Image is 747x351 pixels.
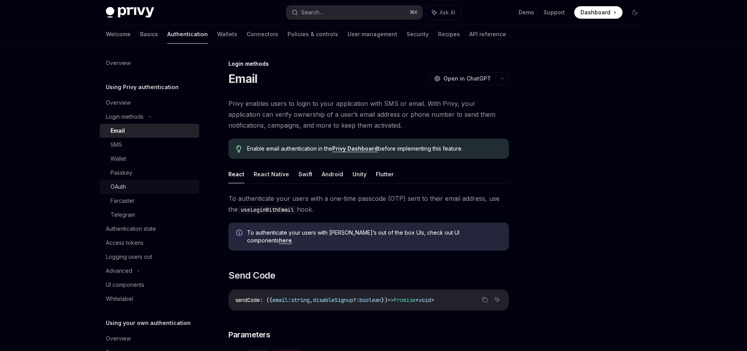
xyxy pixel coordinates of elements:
[100,236,199,250] a: Access tokens
[279,237,292,244] a: here
[544,9,565,16] a: Support
[247,25,278,44] a: Connectors
[254,165,289,183] button: React Native
[376,165,394,183] button: Flutter
[100,96,199,110] a: Overview
[322,165,343,183] button: Android
[236,146,242,153] svg: Tip
[431,297,434,304] span: >
[353,297,359,304] span: ?:
[629,6,641,19] button: Toggle dark mode
[228,98,509,131] span: Privy enables users to login to your application with SMS or email. With Privy, your application ...
[106,58,131,68] div: Overview
[381,297,388,304] span: })
[235,297,260,304] span: sendCode
[580,9,610,16] span: Dashboard
[100,138,199,152] a: SMS
[100,166,199,180] a: Passkey
[347,25,397,44] a: User management
[106,294,133,304] div: Whitelabel
[332,145,378,152] a: Privy Dashboard
[106,266,132,276] div: Advanced
[100,152,199,166] a: Wallet
[100,250,199,264] a: Logging users out
[247,229,501,244] span: To authenticate your users with [PERSON_NAME]’s out of the box UIs, check out UI components .
[426,5,461,19] button: Ask AI
[106,98,131,107] div: Overview
[217,25,237,44] a: Wallets
[313,297,353,304] span: disableSignup
[100,292,199,306] a: Whitelabel
[106,112,144,121] div: Login methods
[260,297,272,304] span: : ({
[110,210,135,219] div: Telegram
[419,297,431,304] span: void
[100,124,199,138] a: Email
[167,25,208,44] a: Authentication
[110,126,125,135] div: Email
[301,8,323,17] div: Search...
[100,180,199,194] a: OAuth
[110,140,122,149] div: SMS
[100,208,199,222] a: Telegram
[388,297,394,304] span: =>
[106,224,156,233] div: Authentication state
[100,332,199,346] a: Overview
[110,168,132,177] div: Passkey
[100,222,199,236] a: Authentication state
[247,145,501,153] span: Enable email authentication in the before implementing this feature.
[438,25,460,44] a: Recipes
[106,318,191,328] h5: Using your own authentication
[228,329,270,340] span: Parameters
[100,56,199,70] a: Overview
[429,72,496,85] button: Open in ChatGPT
[394,297,416,304] span: Promise
[469,25,506,44] a: API reference
[310,297,313,304] span: ,
[298,165,312,183] button: Swift
[238,205,297,214] code: useLoginWithEmail
[110,154,126,163] div: Wallet
[110,182,126,191] div: OAuth
[106,280,144,290] div: UI components
[106,252,152,261] div: Logging users out
[492,295,502,305] button: Ask AI
[407,25,429,44] a: Security
[272,297,288,304] span: email
[236,230,244,237] svg: Info
[106,82,179,92] h5: Using Privy authentication
[106,7,154,18] img: dark logo
[480,295,490,305] button: Copy the contents from the code block
[228,72,257,86] h1: Email
[106,238,144,247] div: Access tokens
[291,297,310,304] span: string
[228,165,244,183] button: React
[228,193,509,215] span: To authenticate your users with a one-time passcode (OTP) sent to their email address, use the hook.
[228,269,275,282] span: Send Code
[352,165,366,183] button: Unity
[359,297,381,304] span: boolean
[228,60,509,68] div: Login methods
[440,9,455,16] span: Ask AI
[140,25,158,44] a: Basics
[286,5,423,19] button: Search...⌘K
[574,6,622,19] a: Dashboard
[106,25,131,44] a: Welcome
[106,334,131,343] div: Overview
[288,25,338,44] a: Policies & controls
[444,75,491,82] span: Open in ChatGPT
[100,278,199,292] a: UI components
[410,9,418,16] span: ⌘ K
[416,297,419,304] span: <
[519,9,534,16] a: Demo
[288,297,291,304] span: :
[110,196,135,205] div: Farcaster
[100,194,199,208] a: Farcaster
